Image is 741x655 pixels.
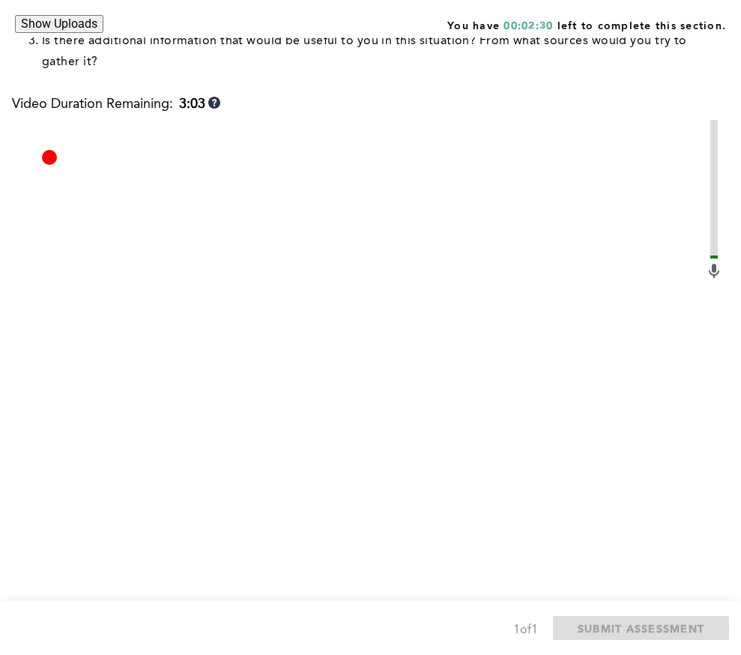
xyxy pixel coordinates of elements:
[42,31,723,73] li: Is there additional information that would be useful to you in this situation? From what sources ...
[503,21,553,31] span: 00:02:30
[447,15,726,34] span: You have left to complete this section.
[179,97,205,112] b: 3:03
[553,616,729,640] button: SUBMIT ASSESSMENT
[513,620,538,641] div: 1 of 1
[578,621,704,636] span: SUBMIT ASSESSMENT
[12,97,220,112] div: Video Duration Remaining:
[15,15,103,33] button: Show Uploads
